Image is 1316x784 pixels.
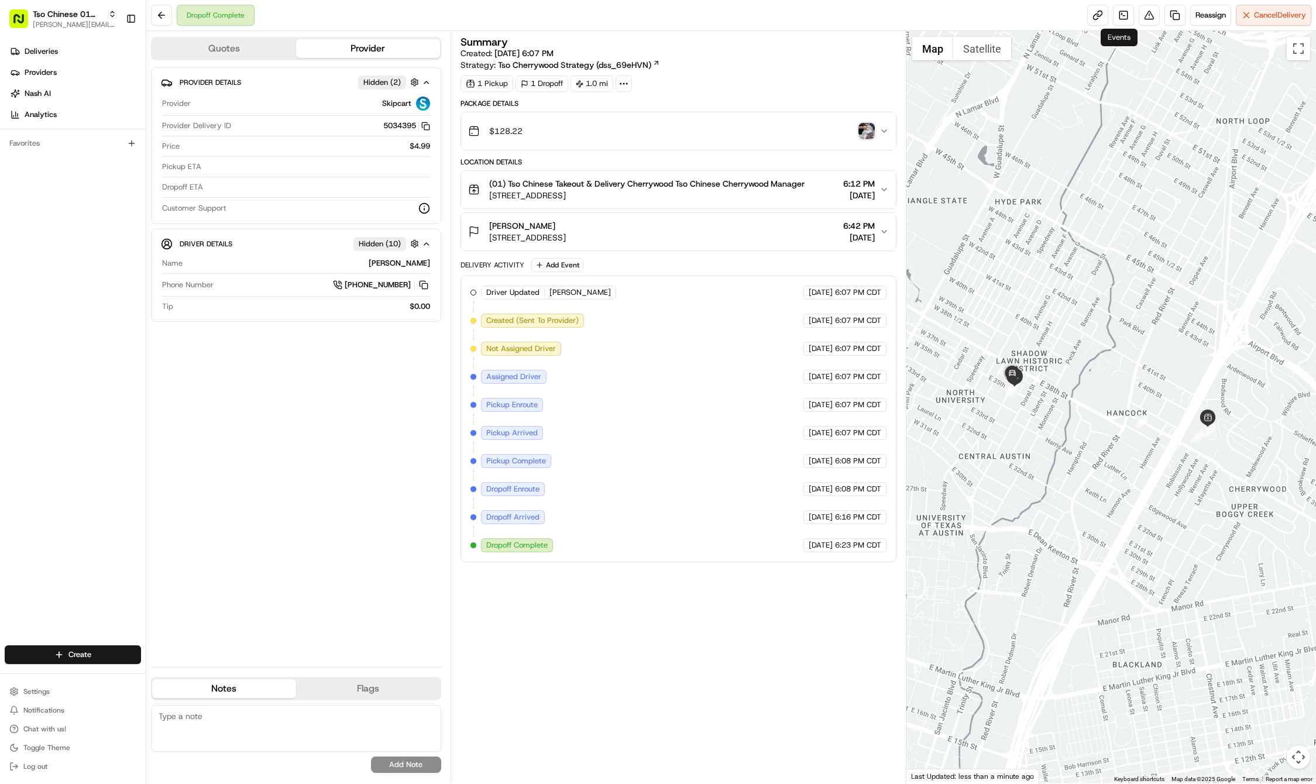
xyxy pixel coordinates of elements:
a: Tso Cherrywood Strategy (dss_69eHVN) [498,59,660,71]
button: (01) Tso Chinese Takeout & Delivery Cherrywood Tso Chinese Cherrywood Manager[STREET_ADDRESS]6:12... [461,171,896,208]
button: Show street map [912,37,953,60]
a: Report a map error [1266,776,1312,782]
span: Driver Updated [486,287,540,298]
div: Last Updated: less than a minute ago [906,769,1039,783]
button: 5034395 [383,121,430,131]
button: Log out [5,758,141,775]
button: Flags [296,679,440,698]
span: [STREET_ADDRESS] [489,232,566,243]
button: [PERSON_NAME][STREET_ADDRESS]6:42 PM[DATE] [461,213,896,250]
span: [DATE] [809,315,833,326]
span: 6:07 PM CDT [835,372,881,382]
span: Customer Support [162,203,226,214]
div: Strategy: [461,59,660,71]
button: Provider DetailsHidden (2) [161,73,431,92]
button: Toggle fullscreen view [1287,37,1310,60]
div: Favorites [5,134,141,153]
span: Nash AI [25,88,51,99]
div: 1.0 mi [571,75,613,92]
a: Open this area in Google Maps (opens a new window) [909,768,948,783]
button: Notes [152,679,296,698]
span: Create [68,649,91,660]
span: Log out [23,762,47,771]
span: 6:07 PM CDT [835,287,881,298]
span: 6:42 PM [843,220,875,232]
button: Driver DetailsHidden (10) [161,234,431,253]
button: Hidden (2) [358,75,422,90]
span: Dropoff Enroute [486,484,540,494]
span: Reassign [1195,10,1226,20]
span: Providers [25,67,57,78]
img: Google [909,768,948,783]
button: Keyboard shortcuts [1114,775,1164,783]
button: Notifications [5,702,141,718]
button: Reassign [1190,5,1231,26]
button: Tso Chinese 01 Cherrywood[PERSON_NAME][EMAIL_ADDRESS][DOMAIN_NAME] [5,5,121,33]
span: [DATE] [843,190,875,201]
span: Created: [461,47,554,59]
span: $128.22 [489,125,523,137]
img: photo_proof_of_delivery image [858,123,875,139]
div: 2 [1190,429,1203,442]
button: Tso Chinese 01 Cherrywood [33,8,104,20]
span: Toggle Theme [23,743,70,752]
span: Hidden ( 10 ) [359,239,401,249]
a: Deliveries [5,42,146,61]
span: Cancel Delivery [1254,10,1306,20]
span: Chat with us! [23,724,66,734]
button: Provider [296,39,440,58]
button: [PERSON_NAME][EMAIL_ADDRESS][DOMAIN_NAME] [33,20,116,29]
div: 3 [1135,415,1147,428]
a: Terms [1242,776,1259,782]
span: [PERSON_NAME] [549,287,611,298]
span: 6:07 PM CDT [835,428,881,438]
span: Not Assigned Driver [486,343,556,354]
span: 6:08 PM CDT [835,484,881,494]
div: Delivery Activity [461,260,524,270]
button: Settings [5,683,141,700]
span: Hidden ( 2 ) [363,77,401,88]
span: Analytics [25,109,57,120]
span: [DATE] [843,232,875,243]
span: Settings [23,687,50,696]
a: Analytics [5,105,146,124]
span: $4.99 [410,141,430,152]
span: 6:12 PM [843,178,875,190]
button: Map camera controls [1287,745,1310,769]
span: [PERSON_NAME] [489,220,555,232]
span: [DATE] [809,456,833,466]
div: Events [1101,29,1138,46]
button: Show satellite imagery [953,37,1011,60]
span: Provider Details [180,78,241,87]
button: Chat with us! [5,721,141,737]
span: [DATE] [809,428,833,438]
span: Pickup Arrived [486,428,538,438]
span: Pickup Enroute [486,400,538,410]
button: Create [5,645,141,664]
span: (01) Tso Chinese Takeout & Delivery Cherrywood Tso Chinese Cherrywood Manager [489,178,805,190]
span: Tso Cherrywood Strategy (dss_69eHVN) [498,59,651,71]
button: Quotes [152,39,296,58]
span: Map data ©2025 Google [1171,776,1235,782]
span: Dropoff Arrived [486,512,540,522]
span: [DATE] [809,287,833,298]
div: Location Details [461,157,897,167]
a: Nash AI [5,84,146,103]
div: 1 Pickup [461,75,513,92]
span: 6:07 PM CDT [835,315,881,326]
span: [DATE] [809,484,833,494]
div: $0.00 [178,301,430,312]
div: 1 [1201,424,1214,437]
span: [DATE] [809,343,833,354]
span: 6:07 PM CDT [835,400,881,410]
span: Notifications [23,706,64,715]
span: Dropoff ETA [162,182,203,192]
span: [DATE] [809,372,833,382]
span: Skipcart [382,98,411,109]
span: Assigned Driver [486,372,541,382]
button: CancelDelivery [1236,5,1311,26]
span: 6:07 PM CDT [835,343,881,354]
span: [PHONE_NUMBER] [345,280,411,290]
